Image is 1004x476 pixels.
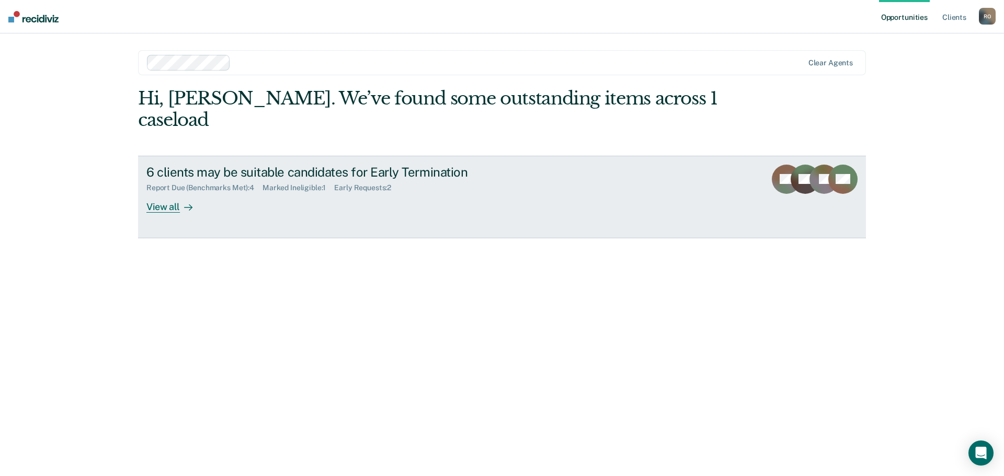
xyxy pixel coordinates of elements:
[968,440,994,466] div: Open Intercom Messenger
[808,59,853,67] div: Clear agents
[334,183,400,192] div: Early Requests : 2
[138,156,866,238] a: 6 clients may be suitable candidates for Early TerminationReport Due (Benchmarks Met):4Marked Ine...
[146,165,514,180] div: 6 clients may be suitable candidates for Early Termination
[979,8,996,25] div: R O
[146,192,205,213] div: View all
[138,88,721,131] div: Hi, [PERSON_NAME]. We’ve found some outstanding items across 1 caseload
[146,183,263,192] div: Report Due (Benchmarks Met) : 4
[263,183,334,192] div: Marked Ineligible : 1
[979,8,996,25] button: RO
[8,11,59,22] img: Recidiviz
